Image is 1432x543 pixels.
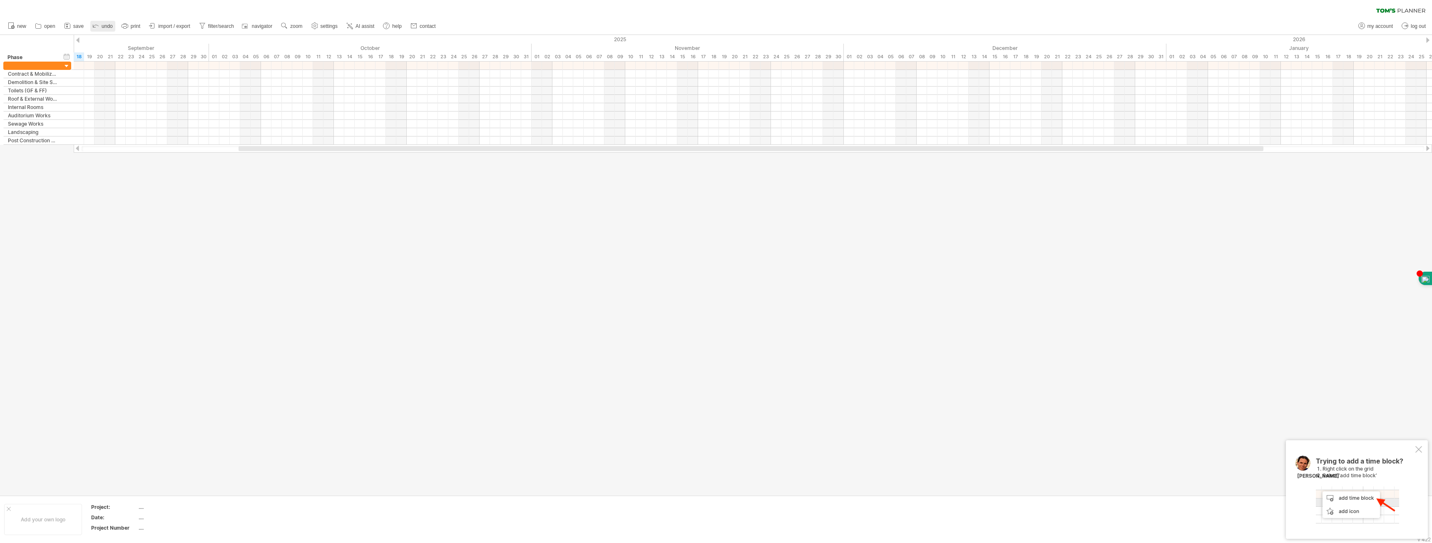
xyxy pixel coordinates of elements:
div: Wednesday, 5 November 2025 [573,52,584,61]
div: Monday, 24 November 2025 [771,52,781,61]
div: Tuesday, 28 October 2025 [490,52,500,61]
div: Saturday, 15 November 2025 [677,52,688,61]
div: Saturday, 25 October 2025 [459,52,469,61]
div: Wednesday, 17 December 2025 [1010,52,1021,61]
div: Thursday, 27 November 2025 [802,52,813,61]
span: open [44,23,55,29]
div: Thursday, 20 November 2025 [729,52,740,61]
div: .... [139,524,209,531]
div: Saturday, 29 November 2025 [823,52,833,61]
div: Thursday, 11 December 2025 [948,52,958,61]
div: Sunday, 26 October 2025 [469,52,480,61]
a: print [119,21,143,32]
span: undo [102,23,113,29]
a: undo [90,21,115,32]
div: Saturday, 3 January 2026 [1187,52,1198,61]
span: Trying to add a time block? [1316,457,1403,469]
a: help [381,21,404,32]
div: Monday, 19 January 2026 [1354,52,1364,61]
a: open [33,21,58,32]
div: Tuesday, 14 October 2025 [344,52,355,61]
div: Thursday, 23 October 2025 [438,52,448,61]
div: Thursday, 1 January 2026 [1166,52,1177,61]
div: Saturday, 8 November 2025 [604,52,615,61]
span: log out [1411,23,1426,29]
span: help [392,23,402,29]
div: Sunday, 30 November 2025 [833,52,844,61]
div: Friday, 14 November 2025 [667,52,677,61]
div: Thursday, 2 October 2025 [219,52,230,61]
div: Thursday, 25 December 2025 [1094,52,1104,61]
div: Monday, 22 September 2025 [115,52,126,61]
li: Right click on the grid [1323,466,1414,473]
div: Thursday, 30 October 2025 [511,52,521,61]
div: Tuesday, 7 October 2025 [271,52,282,61]
div: Tuesday, 18 November 2025 [709,52,719,61]
div: Monday, 8 December 2025 [917,52,927,61]
span: settings [321,23,338,29]
div: Landscaping [8,128,58,136]
div: Wednesday, 24 December 2025 [1083,52,1094,61]
a: settings [309,21,340,32]
div: Wednesday, 24 September 2025 [136,52,147,61]
div: Saturday, 18 October 2025 [386,52,396,61]
div: Toilets (GF & FF) [8,87,58,94]
div: Saturday, 13 December 2025 [969,52,979,61]
div: Sunday, 7 December 2025 [906,52,917,61]
div: Monday, 29 December 2025 [1135,52,1146,61]
div: .... [139,503,209,511]
div: Monday, 3 November 2025 [552,52,563,61]
div: Friday, 12 December 2025 [958,52,969,61]
div: Saturday, 27 September 2025 [167,52,178,61]
div: Friday, 17 October 2025 [375,52,386,61]
div: Tuesday, 30 December 2025 [1146,52,1156,61]
div: Friday, 26 September 2025 [157,52,167,61]
div: v 422 [1417,536,1431,543]
div: Friday, 23 January 2026 [1395,52,1406,61]
div: Date: [91,514,137,521]
div: Thursday, 13 November 2025 [656,52,667,61]
div: Tuesday, 25 November 2025 [781,52,792,61]
div: Thursday, 16 October 2025 [365,52,375,61]
div: Wednesday, 7 January 2026 [1229,52,1239,61]
div: Sunday, 23 November 2025 [761,52,771,61]
div: Sunday, 25 January 2026 [1416,52,1427,61]
div: Saturday, 4 October 2025 [240,52,251,61]
div: Sunday, 5 October 2025 [251,52,261,61]
div: Thursday, 6 November 2025 [584,52,594,61]
div: Sunday, 21 September 2025 [105,52,115,61]
div: Monday, 10 November 2025 [625,52,636,61]
div: Saturday, 17 January 2026 [1333,52,1343,61]
div: Friday, 19 December 2025 [1031,52,1042,61]
span: filter/search [208,23,234,29]
div: Monday, 22 December 2025 [1062,52,1073,61]
div: Wednesday, 31 December 2025 [1156,52,1166,61]
div: Tuesday, 23 December 2025 [1073,52,1083,61]
div: Sunday, 28 September 2025 [178,52,188,61]
div: Monday, 17 November 2025 [698,52,709,61]
div: Auditorium Works [8,112,58,119]
div: Wednesday, 1 October 2025 [209,52,219,61]
div: Tuesday, 6 January 2026 [1218,52,1229,61]
div: Sewage Works [8,120,58,128]
div: Monday, 5 January 2026 [1208,52,1218,61]
div: Sunday, 12 October 2025 [323,52,334,61]
div: Monday, 12 January 2026 [1281,52,1291,61]
a: my account [1356,21,1395,32]
div: Friday, 28 November 2025 [813,52,823,61]
div: Monday, 6 October 2025 [261,52,271,61]
div: Thursday, 15 January 2026 [1312,52,1323,61]
div: Roof & External Works [8,95,58,103]
div: Friday, 9 January 2026 [1250,52,1260,61]
div: Thursday, 8 January 2026 [1239,52,1250,61]
div: Saturday, 1 November 2025 [532,52,542,61]
span: new [17,23,26,29]
div: .... [139,514,209,521]
div: Tuesday, 13 January 2026 [1291,52,1302,61]
a: AI assist [344,21,377,32]
div: Tuesday, 20 January 2026 [1364,52,1375,61]
div: October 2025 [209,44,532,52]
div: Tuesday, 21 October 2025 [417,52,428,61]
div: Add your own logo [4,504,82,535]
div: Wednesday, 26 November 2025 [792,52,802,61]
